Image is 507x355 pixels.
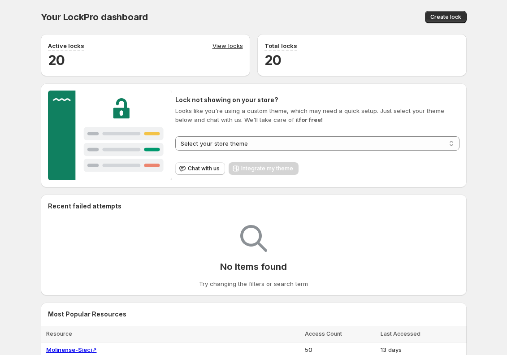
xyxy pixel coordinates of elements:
span: Create lock [430,13,461,21]
span: Chat with us [188,165,220,172]
h2: 20 [264,51,459,69]
p: Active locks [48,41,84,50]
p: No Items found [220,261,286,272]
button: Chat with us [175,162,225,175]
a: View locks [212,41,243,51]
h2: 20 [48,51,243,69]
h2: Lock not showing on your store? [175,95,459,104]
h2: Most Popular Resources [48,310,459,319]
p: Total locks [264,41,297,50]
img: Customer support [48,91,172,180]
button: Create lock [425,11,467,23]
p: Try changing the filters or search term [199,279,308,288]
span: Access Count [305,330,342,337]
span: Resource [46,330,72,337]
img: Empty search results [240,225,267,252]
p: Looks like you're using a custom theme, which may need a quick setup. Just select your theme belo... [175,106,459,124]
h2: Recent failed attempts [48,202,121,211]
span: Your LockPro dashboard [41,12,148,22]
a: Molinense-Sieci↗ [46,346,97,353]
span: Last Accessed [381,330,420,337]
strong: for free! [299,116,323,123]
